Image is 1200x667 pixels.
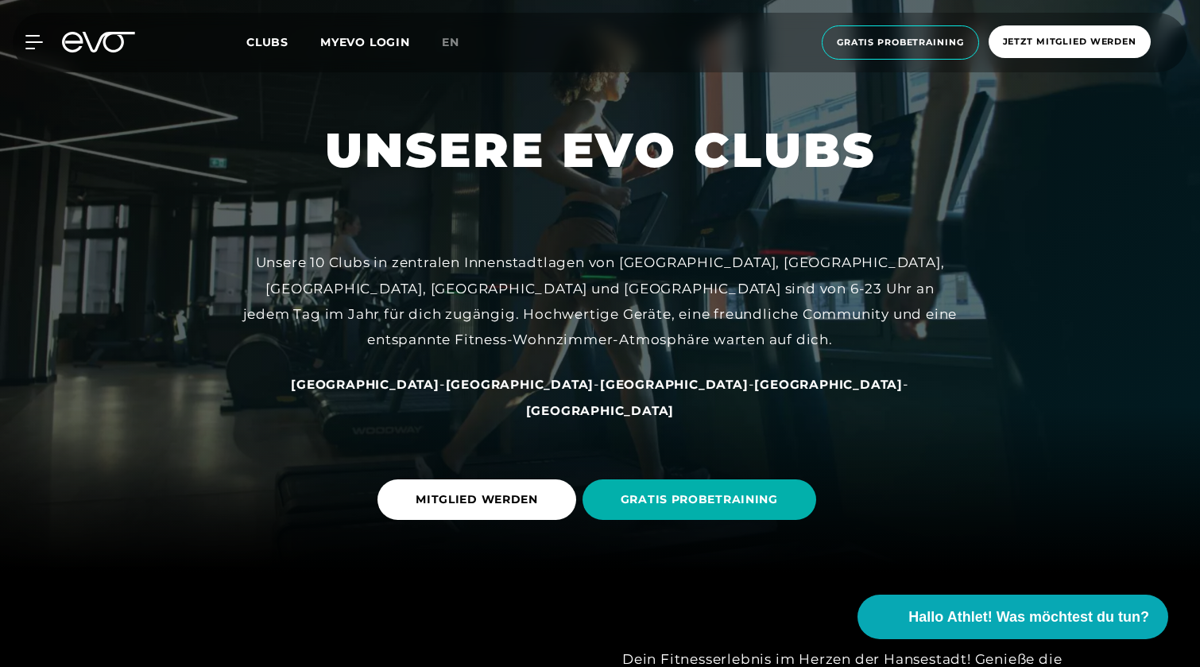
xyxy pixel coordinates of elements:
a: [GEOGRAPHIC_DATA] [754,376,903,392]
span: GRATIS PROBETRAINING [621,491,778,508]
a: GRATIS PROBETRAINING [583,467,823,532]
span: Hallo Athlet! Was möchtest du tun? [908,607,1149,628]
span: [GEOGRAPHIC_DATA] [754,377,903,392]
h1: UNSERE EVO CLUBS [325,119,876,181]
button: Hallo Athlet! Was möchtest du tun? [857,595,1168,639]
a: Clubs [246,34,320,49]
a: MITGLIED WERDEN [377,467,583,532]
a: [GEOGRAPHIC_DATA] [291,376,439,392]
span: Gratis Probetraining [837,36,964,49]
span: [GEOGRAPHIC_DATA] [291,377,439,392]
span: Clubs [246,35,288,49]
span: [GEOGRAPHIC_DATA] [526,403,675,418]
span: [GEOGRAPHIC_DATA] [600,377,749,392]
a: Gratis Probetraining [817,25,984,60]
span: en [442,35,459,49]
div: - - - - [242,371,958,423]
a: [GEOGRAPHIC_DATA] [600,376,749,392]
div: Unsere 10 Clubs in zentralen Innenstadtlagen von [GEOGRAPHIC_DATA], [GEOGRAPHIC_DATA], [GEOGRAPHI... [242,250,958,352]
a: en [442,33,478,52]
a: MYEVO LOGIN [320,35,410,49]
a: [GEOGRAPHIC_DATA] [526,402,675,418]
span: [GEOGRAPHIC_DATA] [446,377,594,392]
a: Jetzt Mitglied werden [984,25,1155,60]
span: MITGLIED WERDEN [416,491,538,508]
a: [GEOGRAPHIC_DATA] [446,376,594,392]
span: Jetzt Mitglied werden [1003,35,1136,48]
